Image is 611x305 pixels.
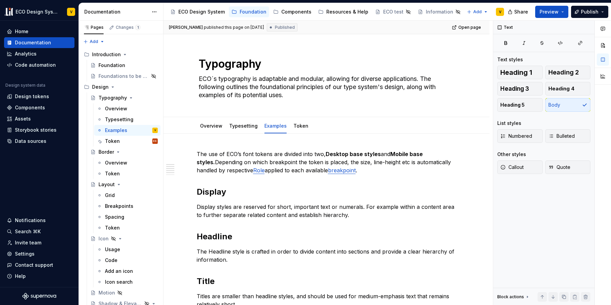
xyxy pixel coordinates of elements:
span: Share [514,8,528,15]
textarea: ECO´s typography is adaptable and modular, allowing for diverse applications. The following outli... [197,73,453,101]
a: Token [293,123,308,129]
button: Preview [535,6,568,18]
button: Share [504,6,532,18]
svg: Supernova Logo [22,293,56,300]
a: Components [270,6,314,17]
a: Token [94,222,160,233]
div: Layout [99,181,115,188]
div: Components [281,8,311,15]
div: Changes [116,25,140,30]
div: Overview [197,118,225,133]
div: ECO Design System [178,8,225,15]
span: Heading 4 [548,85,574,92]
div: List styles [497,120,521,127]
div: V [499,9,501,15]
div: Motion [99,289,115,296]
a: Spacing [94,212,160,222]
a: Open page [450,23,484,32]
a: Storybook stories [4,125,74,135]
a: Overview [94,103,160,114]
a: Icon search [94,277,160,287]
p: Display styles are reserved for short, important text or numerals. For example within a content a... [197,203,457,219]
button: ECO Design SystemV [1,4,77,19]
button: Heading 4 [545,82,591,95]
a: Token [94,168,160,179]
div: Foundation [240,8,266,15]
a: Information [415,6,463,17]
div: Overview [105,105,127,112]
span: Callout [500,164,524,171]
a: Overview [94,157,160,168]
div: Typesetting [226,118,260,133]
h2: Title [197,276,457,287]
button: Heading 2 [545,66,591,79]
button: Heading 1 [497,66,543,79]
a: Typesetting [94,114,160,125]
div: Resources & Help [326,8,368,15]
div: Foundation [99,62,125,69]
span: Published [275,25,295,30]
a: Resources & Help [315,6,371,17]
div: Documentation [84,8,148,15]
div: Introduction [81,49,160,60]
div: Components [15,104,45,111]
div: Token [105,224,120,231]
button: Help [4,271,74,282]
span: Add [473,9,482,15]
div: Storybook stories [15,127,57,133]
button: Add [81,37,107,46]
span: Preview [540,8,559,15]
div: Overview [105,159,127,166]
span: Heading 3 [500,85,529,92]
div: Grid [105,192,115,199]
span: Quote [548,164,570,171]
div: Typography [99,94,127,101]
button: Numbered [497,129,543,143]
div: Code [105,257,117,264]
div: Design system data [5,83,45,88]
button: Heading 5 [497,98,543,112]
span: Heading 2 [548,69,579,76]
button: Callout [497,160,543,174]
a: Overview [200,123,222,129]
div: Pages [84,25,104,30]
div: Invite team [15,239,41,246]
div: Assets [15,115,31,122]
p: The use of ECO’s font tokens are divided into two, and Depending on which breakpoint the token is... [197,150,457,174]
div: Block actions [497,292,530,302]
a: Foundation [229,6,269,17]
div: Code automation [15,62,56,68]
button: Contact support [4,260,74,270]
div: Token [291,118,311,133]
a: Icon [88,233,160,244]
div: ES [153,138,157,145]
span: Add [90,39,98,44]
div: Examples [262,118,289,133]
a: Typography [88,92,160,103]
h2: Headline [197,231,457,242]
div: Data sources [15,138,46,145]
div: Introduction [92,51,121,58]
div: Token [105,138,120,145]
a: Motion [88,287,160,298]
div: Home [15,28,28,35]
a: ExamplesV [94,125,160,136]
a: Layout [88,179,160,190]
a: ECO test [372,6,414,17]
div: Add an icon [105,268,133,275]
div: Other styles [497,151,526,158]
a: Assets [4,113,74,124]
div: Typesetting [105,116,133,123]
div: Design [92,84,109,90]
div: Usage [105,246,120,253]
span: 1 [135,25,140,30]
a: Settings [4,248,74,259]
textarea: Typography [197,56,453,72]
a: Analytics [4,48,74,59]
a: TokenES [94,136,160,147]
div: Border [99,149,114,155]
a: Documentation [4,37,74,48]
div: Settings [15,250,35,257]
span: Heading 1 [500,69,532,76]
a: Role [253,167,265,174]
